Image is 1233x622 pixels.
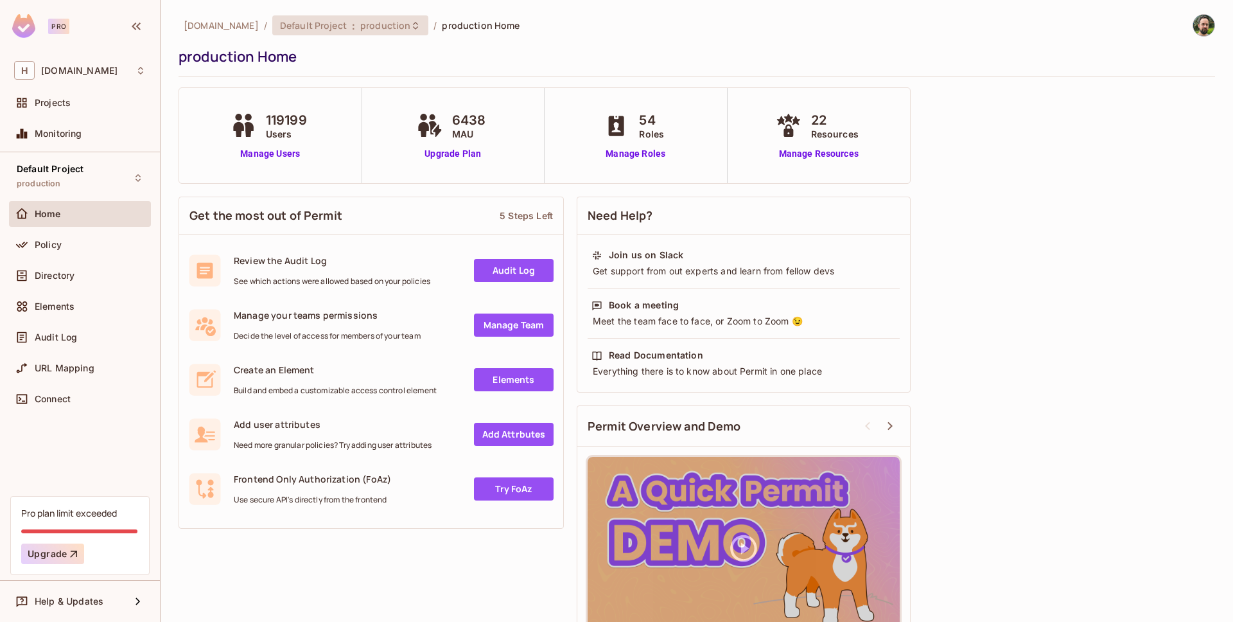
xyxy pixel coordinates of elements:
span: Add user attributes [234,418,432,431]
span: H [14,61,35,80]
span: MAU [452,127,486,141]
img: SReyMgAAAABJRU5ErkJggg== [12,14,35,38]
a: Manage Resources [773,147,865,161]
span: Need more granular policies? Try adding user attributes [234,440,432,450]
span: Monitoring [35,129,82,139]
a: Elements [474,368,554,391]
span: Get the most out of Permit [189,208,342,224]
span: Help & Updates [35,596,103,607]
span: See which actions were allowed based on your policies [234,276,430,287]
span: Use secure API's directly from the frontend [234,495,391,505]
span: 119199 [266,111,307,130]
div: Everything there is to know about Permit in one place [591,365,896,378]
span: production [17,179,61,189]
span: 54 [639,111,664,130]
span: Resources [811,127,859,141]
span: Manage your teams permissions [234,309,421,321]
span: Need Help? [588,208,653,224]
div: Get support from out experts and learn from fellow devs [591,265,896,278]
span: 22 [811,111,859,130]
a: Add Attrbutes [474,423,554,446]
a: Manage Team [474,314,554,337]
span: Default Project [280,19,347,31]
img: Dean Blachman [1193,15,1214,36]
div: Join us on Slack [609,249,683,262]
div: production Home [179,47,1209,66]
span: Audit Log [35,332,77,342]
span: Home [35,209,61,219]
div: Meet the team face to face, or Zoom to Zoom 😉 [591,315,896,328]
span: production Home [442,19,520,31]
span: : [351,21,356,31]
span: Frontend Only Authorization (FoAz) [234,473,391,485]
span: production [360,19,410,31]
span: Decide the level of access for members of your team [234,331,421,341]
span: Connect [35,394,71,404]
a: Manage Users [227,147,313,161]
button: Upgrade [21,544,84,564]
span: Permit Overview and Demo [588,418,741,434]
span: Review the Audit Log [234,254,430,267]
span: Directory [35,271,74,281]
span: Build and embed a customizable access control element [234,386,437,396]
a: Manage Roles [600,147,670,161]
span: URL Mapping [35,363,94,373]
a: Audit Log [474,259,554,282]
div: Pro plan limit exceeded [21,507,117,519]
li: / [433,19,437,31]
span: Workspace: honeycombinsurance.com [41,66,118,76]
span: Users [266,127,307,141]
span: Policy [35,240,62,250]
span: 6438 [452,111,486,130]
div: Read Documentation [609,349,703,362]
a: Upgrade Plan [414,147,493,161]
a: Try FoAz [474,477,554,501]
div: Book a meeting [609,299,679,312]
div: 5 Steps Left [500,209,553,222]
span: Create an Element [234,364,437,376]
span: Elements [35,301,74,312]
span: Projects [35,98,71,108]
div: Pro [48,19,69,34]
span: Roles [639,127,664,141]
span: the active workspace [184,19,259,31]
span: Default Project [17,164,83,174]
li: / [264,19,267,31]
